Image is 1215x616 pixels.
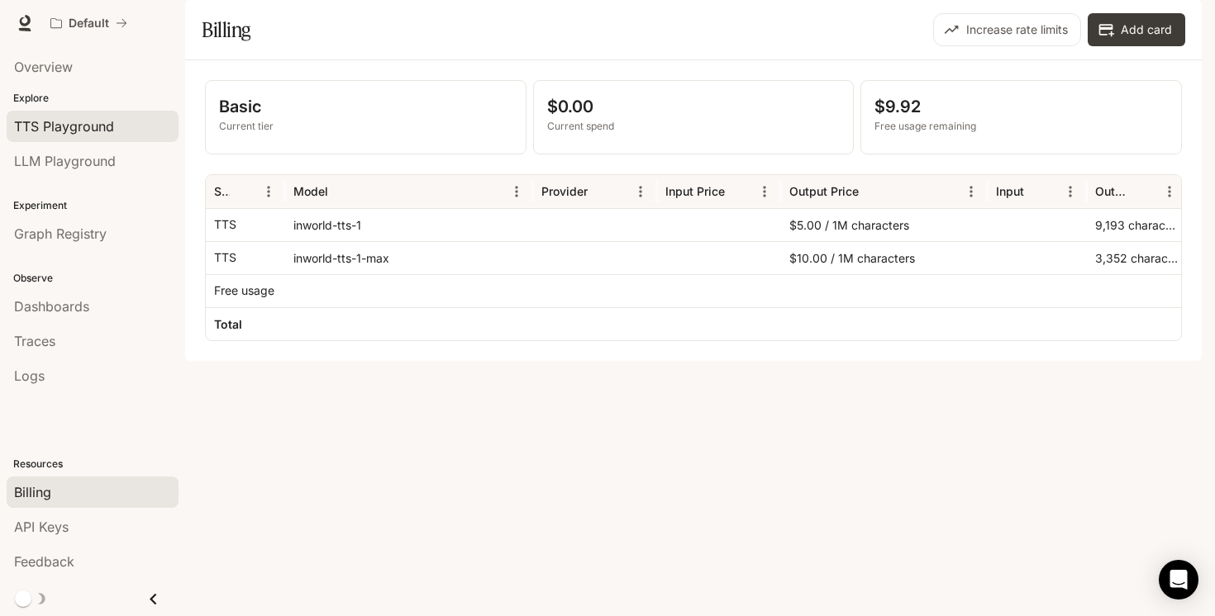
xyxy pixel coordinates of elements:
[202,13,250,46] h1: Billing
[219,119,512,134] p: Current tier
[214,249,236,266] p: TTS
[789,184,859,198] div: Output Price
[256,179,281,204] button: Menu
[996,184,1024,198] div: Input
[1095,184,1131,198] div: Output
[219,94,512,119] p: Basic
[214,316,242,333] h6: Total
[547,119,841,134] p: Current spend
[874,119,1168,134] p: Free usage remaining
[665,184,725,198] div: Input Price
[1159,560,1198,599] div: Open Intercom Messenger
[69,17,109,31] p: Default
[1157,179,1182,204] button: Menu
[547,94,841,119] p: $0.00
[959,179,984,204] button: Menu
[231,179,256,204] button: Sort
[214,184,230,198] div: Service
[752,179,777,204] button: Menu
[1088,13,1185,46] button: Add card
[214,216,236,233] p: TTS
[933,13,1081,46] button: Increase rate limits
[1132,179,1157,204] button: Sort
[781,241,988,274] div: $10.00 / 1M characters
[781,208,988,241] div: $5.00 / 1M characters
[1058,179,1083,204] button: Menu
[1087,241,1186,274] div: 3,352 characters
[727,179,751,204] button: Sort
[1087,208,1186,241] div: 9,193 characters
[504,179,529,204] button: Menu
[43,7,135,40] button: All workspaces
[214,282,274,299] p: Free usage
[285,241,533,274] div: inworld-tts-1-max
[330,179,355,204] button: Sort
[860,179,885,204] button: Sort
[285,208,533,241] div: inworld-tts-1
[628,179,653,204] button: Menu
[541,184,588,198] div: Provider
[293,184,328,198] div: Model
[1026,179,1051,204] button: Sort
[589,179,614,204] button: Sort
[874,94,1168,119] p: $9.92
